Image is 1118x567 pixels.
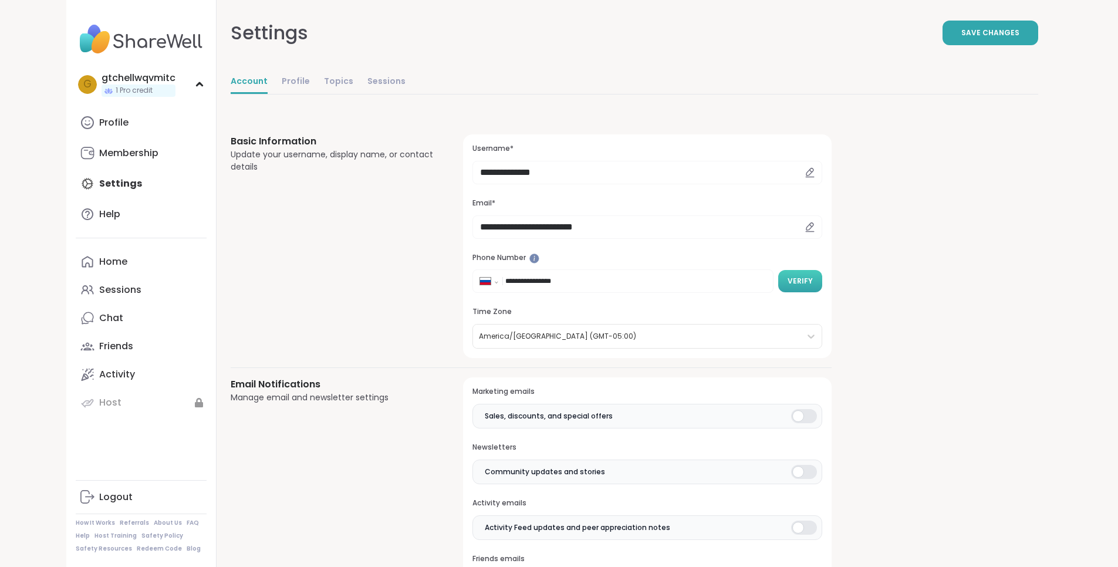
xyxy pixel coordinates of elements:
div: Home [99,255,127,268]
div: Update your username, display name, or contact details [231,148,435,173]
a: Account [231,70,268,94]
a: FAQ [187,519,199,527]
a: Referrals [120,519,149,527]
div: Membership [99,147,158,160]
img: ShareWell Nav Logo [76,19,207,60]
h3: Email Notifications [231,377,435,392]
h3: Phone Number [472,253,822,263]
div: Settings [231,19,308,47]
a: Sessions [367,70,406,94]
span: Activity Feed updates and peer appreciation notes [485,522,670,533]
a: Home [76,248,207,276]
a: Safety Resources [76,545,132,553]
a: Help [76,532,90,540]
button: Verify [778,270,822,292]
div: Chat [99,312,123,325]
h3: Newsletters [472,443,822,453]
span: Save Changes [961,28,1019,38]
h3: Activity emails [472,498,822,508]
a: Logout [76,483,207,511]
a: Sessions [76,276,207,304]
h3: Friends emails [472,554,822,564]
span: g [83,77,92,92]
a: Host [76,389,207,417]
a: Membership [76,139,207,167]
div: Help [99,208,120,221]
h3: Time Zone [472,307,822,317]
a: Chat [76,304,207,332]
a: Profile [282,70,310,94]
a: Safety Policy [141,532,183,540]
a: Host Training [94,532,137,540]
div: Host [99,396,121,409]
a: Blog [187,545,201,553]
a: Help [76,200,207,228]
div: Activity [99,368,135,381]
a: Topics [324,70,353,94]
span: Community updates and stories [485,467,605,477]
a: Redeem Code [137,545,182,553]
div: Profile [99,116,129,129]
span: 1 Pro credit [116,86,153,96]
span: Sales, discounts, and special offers [485,411,613,421]
h3: Email* [472,198,822,208]
div: Logout [99,491,133,504]
h3: Marketing emails [472,387,822,397]
a: Activity [76,360,207,389]
a: About Us [154,519,182,527]
div: gtchellwqvmitc [102,72,175,85]
iframe: Spotlight [529,254,539,264]
a: Profile [76,109,207,137]
a: How It Works [76,519,115,527]
button: Save Changes [943,21,1038,45]
span: Verify [788,276,813,286]
div: Sessions [99,283,141,296]
h3: Username* [472,144,822,154]
a: Friends [76,332,207,360]
h3: Basic Information [231,134,435,148]
div: Manage email and newsletter settings [231,392,435,404]
div: Friends [99,340,133,353]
